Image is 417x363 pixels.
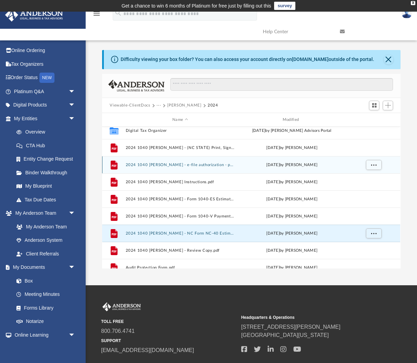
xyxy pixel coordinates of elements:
[237,162,346,168] div: by [PERSON_NAME]
[93,10,101,18] i: menu
[241,324,341,330] a: [STREET_ADDRESS][PERSON_NAME]
[101,347,194,353] a: [EMAIL_ADDRESS][DOMAIN_NAME]
[10,301,79,315] a: Forms Library
[5,206,82,220] a: My Anderson Teamarrow_drop_down
[69,85,82,99] span: arrow_drop_down
[126,163,235,167] button: 2024 1040 [PERSON_NAME] - e-file authorization - please sign.pdf
[267,163,280,167] span: [DATE]
[10,234,82,247] a: Anderson System
[274,2,295,10] a: survey
[167,102,201,109] button: [PERSON_NAME]
[267,146,280,150] span: [DATE]
[126,128,235,133] button: Digital Tax Organizer
[267,197,280,201] span: [DATE]
[10,166,86,179] a: Binder Walkthrough
[208,102,218,109] button: 2024
[69,98,82,112] span: arrow_drop_down
[126,231,235,236] button: 2024 1040 [PERSON_NAME] - NC Form NC-40 Estimated Tax Payment.pdf
[69,328,82,342] span: arrow_drop_down
[237,128,346,134] div: [DATE] by [PERSON_NAME] Advisors Portal
[10,139,86,152] a: CTA Hub
[237,117,346,123] div: Modified
[10,220,79,234] a: My Anderson Team
[349,117,397,123] div: id
[237,230,346,237] div: by [PERSON_NAME]
[10,247,82,261] a: Client Referrals
[258,18,335,45] a: Help Center
[10,179,82,193] a: My Blueprint
[105,117,122,123] div: id
[126,214,235,218] button: 2024 1040 [PERSON_NAME] - Form 1040-V Payment Voucher.pdf
[69,112,82,126] span: arrow_drop_down
[237,248,346,254] div: by [PERSON_NAME]
[237,145,346,151] div: by [PERSON_NAME]
[69,261,82,275] span: arrow_drop_down
[93,13,101,18] a: menu
[267,214,280,218] span: [DATE]
[402,9,412,18] img: User Pic
[411,1,415,5] div: close
[110,102,150,109] button: Viewable-ClientDocs
[126,180,235,184] button: 2024 1040 [PERSON_NAME] Instructions.pdf
[5,112,86,125] a: My Entitiesarrow_drop_down
[101,302,142,311] img: Anderson Advisors Platinum Portal
[10,274,79,288] a: Box
[126,265,235,270] button: Audit Protection Form.pdf
[5,44,86,58] a: Online Ordering
[267,266,280,270] span: [DATE]
[10,125,86,139] a: Overview
[5,261,82,274] a: My Documentsarrow_drop_down
[69,206,82,221] span: arrow_drop_down
[101,318,236,325] small: TOLL FREE
[383,101,393,110] button: Add
[5,57,86,71] a: Tax Organizers
[369,101,379,110] button: Switch to Grid View
[10,152,86,166] a: Entity Change Request
[267,180,280,184] span: [DATE]
[10,193,86,206] a: Tax Due Dates
[5,71,86,85] a: Order StatusNEW
[292,57,329,62] a: [DOMAIN_NAME]
[366,160,382,170] button: More options
[5,328,82,342] a: Online Learningarrow_drop_down
[126,197,235,201] button: 2024 1040 [PERSON_NAME] - Form 1040-ES Estimated Tax Payment.pdf
[241,314,377,321] small: Headquarters & Operations
[114,9,122,17] i: search
[237,179,346,185] div: by [PERSON_NAME]
[267,249,280,252] span: [DATE]
[126,248,235,253] button: 2024 1040 [PERSON_NAME] - Review Copy.pdf
[5,98,86,112] a: Digital Productsarrow_drop_down
[237,196,346,202] div: by [PERSON_NAME]
[10,288,82,301] a: Meeting Minutes
[102,127,400,269] div: grid
[121,56,374,63] div: Difficulty viewing your box folder? You can also access your account directly on outside of the p...
[101,328,135,334] a: 800.706.4741
[267,231,280,235] span: [DATE]
[101,338,236,344] small: SUPPORT
[237,265,346,271] div: by [PERSON_NAME]
[237,213,346,220] div: by [PERSON_NAME]
[3,8,65,22] img: Anderson Advisors Platinum Portal
[241,332,329,338] a: [GEOGRAPHIC_DATA][US_STATE]
[5,85,86,98] a: Platinum Q&Aarrow_drop_down
[122,2,271,10] div: Get a chance to win 6 months of Platinum for free just by filling out this
[366,228,382,239] button: More options
[384,55,393,64] button: Close
[126,146,235,150] button: 2024 1040 [PERSON_NAME] - (NC STATE) Print, Sign, & Mail.pdf
[10,315,82,328] a: Notarize
[157,102,161,109] button: ···
[125,117,234,123] div: Name
[170,78,393,91] input: Search files and folders
[39,73,54,83] div: NEW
